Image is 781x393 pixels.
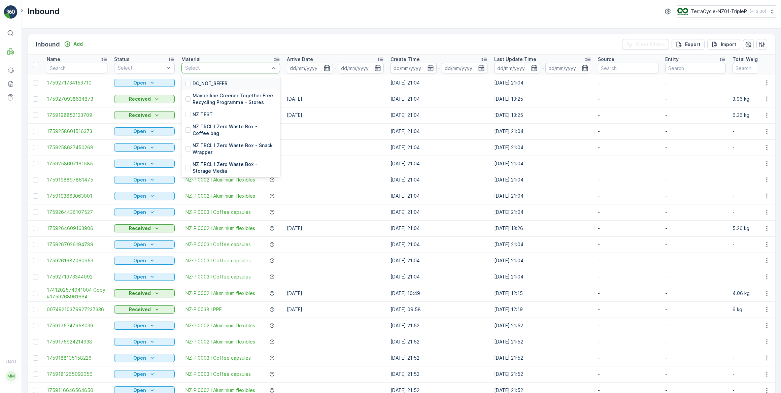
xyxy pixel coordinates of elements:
[598,225,658,232] p: -
[491,172,595,188] td: [DATE] 21:04
[114,176,175,184] button: Open
[691,8,747,15] p: TerraCycle-NZ01-TripleP
[283,107,387,123] td: [DATE]
[73,41,83,47] p: Add
[33,129,38,134] div: Toggle Row Selected
[33,242,38,247] div: Toggle Row Selected
[665,306,726,313] p: -
[665,176,726,183] p: -
[114,338,175,346] button: Open
[47,257,107,264] span: 1759261687060953
[665,273,726,280] p: -
[47,273,107,280] a: 1759271973344092
[114,111,175,119] button: Received
[185,338,255,345] a: NZ-PI0002 I Aluminium flexibles
[185,322,255,329] span: NZ-PI0002 I Aluminium flexibles
[114,322,175,330] button: Open
[129,112,151,119] p: Received
[47,355,107,361] a: 1759188135158226
[387,220,491,236] td: [DATE] 21:04
[598,56,614,63] p: Source
[114,257,175,265] button: Open
[47,225,107,232] span: 1759264609163906
[598,112,658,119] p: -
[491,253,595,269] td: [DATE] 21:04
[47,322,107,329] a: 1759175747958039
[47,193,107,199] span: 1759193663063001
[47,79,107,86] a: 1759271734153710
[185,273,251,280] a: NZ-PI0003 I Coffee capsules
[133,241,146,248] p: Open
[129,290,151,297] p: Received
[598,290,658,297] p: -
[185,193,255,199] a: NZ-PI0002 I Aluminium flexibles
[114,127,175,135] button: Open
[33,388,38,393] div: Toggle Row Selected
[47,176,107,183] a: 1759198897861475
[193,142,276,156] p: NZ TRCL I Zero Waste Box - Snack Wrapper
[47,371,107,378] a: 1759181265092056
[47,128,107,135] span: 1759258601516373
[47,306,107,313] a: 00749210379927237336
[598,176,658,183] p: -
[491,318,595,334] td: [DATE] 21:52
[33,226,38,231] div: Toggle Row Selected
[598,193,658,199] p: -
[193,111,213,118] p: NZ TEST
[491,91,595,107] td: [DATE] 13:25
[185,241,251,248] span: NZ-PI0003 I Coffee capsules
[47,209,107,216] a: 1759264436107527
[598,371,658,378] p: -
[114,240,175,249] button: Open
[114,370,175,378] button: Open
[133,273,146,280] p: Open
[133,257,146,264] p: Open
[47,287,107,300] span: 1741202574941004 Copy #1759268961664
[494,63,540,73] input: dd/mm/yyyy
[133,193,146,199] p: Open
[491,220,595,236] td: [DATE] 13:26
[387,172,491,188] td: [DATE] 21:04
[491,301,595,318] td: [DATE] 12:19
[33,291,38,296] div: Toggle Row Selected
[114,192,175,200] button: Open
[185,306,222,313] a: NZ-PI0038 I PPE
[494,56,536,63] p: Last Update Time
[114,354,175,362] button: Open
[598,322,658,329] p: -
[387,204,491,220] td: [DATE] 21:04
[665,371,726,378] p: -
[47,160,107,167] span: 1759258607161585
[33,161,38,166] div: Toggle Row Selected
[4,365,18,388] button: MM
[387,285,491,301] td: [DATE] 10:49
[491,156,595,172] td: [DATE] 21:04
[491,139,595,156] td: [DATE] 21:04
[133,355,146,361] p: Open
[47,56,60,63] p: Name
[36,40,60,49] p: Inbound
[665,355,726,361] p: -
[387,188,491,204] td: [DATE] 21:04
[283,301,387,318] td: [DATE]
[598,273,658,280] p: -
[133,209,146,216] p: Open
[665,257,726,264] p: -
[442,63,488,73] input: dd/mm/yyyy
[665,144,726,151] p: -
[665,209,726,216] p: -
[47,241,107,248] span: 1759267026194789
[4,5,18,19] img: logo
[47,96,107,102] span: 1759270938634873
[338,63,384,73] input: dd/mm/yyyy
[185,225,255,232] span: NZ-PI0002 I Aluminium flexibles
[47,338,107,345] a: 1759175924214938
[387,236,491,253] td: [DATE] 21:04
[598,63,658,73] input: Search
[387,253,491,269] td: [DATE] 21:04
[114,224,175,232] button: Received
